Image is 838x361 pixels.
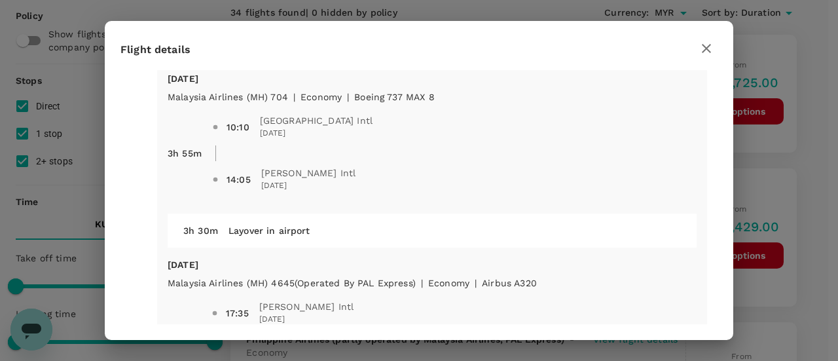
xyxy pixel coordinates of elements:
span: [PERSON_NAME] Intl [261,166,356,180]
p: 3h 55m [168,147,202,160]
span: 3h 30m [183,225,218,236]
p: [DATE] [168,72,697,85]
p: Airbus A320 [482,276,537,290]
p: economy [428,276,469,290]
span: [DATE] [260,127,373,140]
span: [GEOGRAPHIC_DATA] Intl [260,114,373,127]
p: economy [301,90,342,104]
span: [PERSON_NAME] Intl [259,300,354,313]
span: Flight details [120,43,191,56]
span: Layover in airport [228,225,310,236]
span: [DATE] [261,180,356,193]
div: 17:35 [226,307,249,320]
span: | [347,92,349,102]
span: | [421,278,423,288]
span: | [475,278,477,288]
p: [DATE] [168,258,697,271]
div: 10:10 [227,121,249,134]
span: | [293,92,295,102]
div: 14:05 [227,173,251,186]
p: Malaysia Airlines (MH) 4645 (Operated by PAL Express) [168,276,416,290]
span: [DATE] [259,313,354,326]
p: Boeing 737 MAX 8 [354,90,434,104]
p: Malaysia Airlines (MH) 704 [168,90,288,104]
